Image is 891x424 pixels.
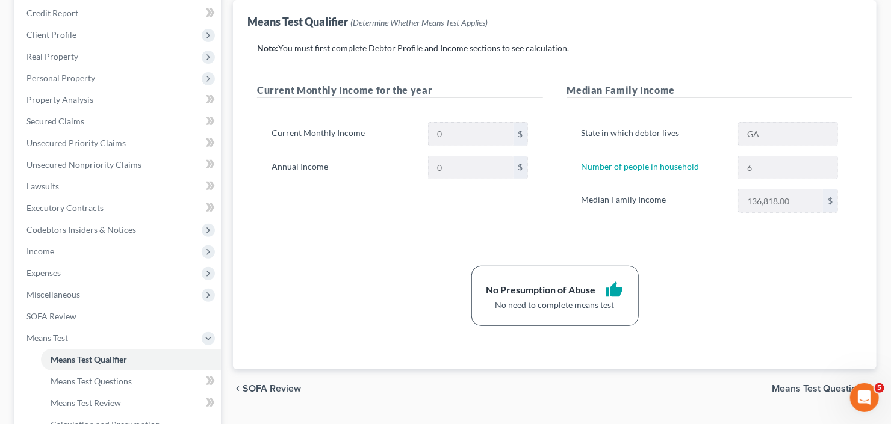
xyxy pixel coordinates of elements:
a: Means Test Review [41,392,221,414]
span: Means Test [26,333,68,343]
p: Active [DATE] [58,15,111,27]
button: chevron_left SOFA Review [233,384,301,393]
span: Property Analysis [26,94,93,105]
a: Secured Claims [17,111,221,132]
div: Means Test Qualifier [247,14,488,29]
div: We’ll continue monitoring this closely and will share updates as soon as more information is avai... [19,245,188,280]
span: Unsecured Priority Claims [26,138,126,148]
div: [PERSON_NAME] • [DATE] [19,296,114,303]
span: Lawsuits [26,181,59,191]
span: Codebtors Insiders & Notices [26,224,136,235]
b: 10 full minutes [81,176,153,186]
iframe: Intercom live chat [850,383,879,412]
div: Our team has been actively rolling out updates to address issues associated with the recent MFA u... [10,7,197,293]
h5: Median Family Income [567,83,853,98]
p: You must first complete Debtor Profile and Income sections to see calculation. [257,42,852,54]
i: chevron_left [233,384,243,393]
div: If you encounter an error when filing, please take the following steps before trying to file again: [19,120,188,156]
h5: Current Monthly Income for the year [257,83,543,98]
div: If these filings are urgent, please file directly with the court. [19,215,188,239]
span: Means Test Questions [51,376,132,386]
span: SOFA Review [243,384,301,393]
img: Profile image for Emma [34,7,54,26]
button: go back [8,5,31,28]
a: Property Analysis [17,89,221,111]
span: Real Property [26,51,78,61]
a: Number of people in household [582,161,700,171]
li: Refresh your browser [28,162,188,173]
input: 0.00 [739,189,823,212]
span: Miscellaneous [26,289,80,300]
input: -- [739,156,837,179]
span: Credit Report [26,8,78,18]
button: Gif picker [57,332,67,342]
a: SOFA Review [17,306,221,327]
strong: Note: [257,43,278,53]
span: Means Test Review [51,398,121,408]
a: Lawsuits [17,176,221,197]
a: Unsecured Priority Claims [17,132,221,154]
span: Means Test Questions [772,384,867,393]
button: Send a message… [206,327,226,346]
span: Client Profile [26,29,76,40]
div: Close [211,5,233,26]
div: $ [514,123,528,146]
span: Expenses [26,268,61,278]
button: Home [188,5,211,28]
span: 5 [875,383,884,393]
div: Emma says… [10,7,231,320]
a: Unsecured Nonpriority Claims [17,154,221,176]
label: Median Family Income [576,189,732,213]
a: Means Test Qualifier [41,349,221,370]
span: Personal Property [26,73,95,83]
textarea: Message… [10,307,231,327]
h1: [PERSON_NAME] [58,6,137,15]
a: Means Test Questions [41,370,221,392]
div: No Presumption of Abuse [486,283,596,297]
a: Credit Report [17,2,221,24]
button: Means Test Questions chevron_right [772,384,877,393]
input: 0.00 [429,123,513,146]
li: Wait at least before attempting again (to allow MFA to reset on the court’s site) [28,176,188,209]
div: $ [823,189,837,212]
span: Means Test Qualifier [51,354,127,364]
button: Upload attachment [19,332,28,342]
span: Executory Contracts [26,203,104,213]
input: 0.00 [429,156,513,179]
span: (Determine Whether Means Test Applies) [350,17,488,28]
button: Start recording [76,332,86,342]
label: Current Monthly Income [265,122,422,146]
i: thumb_up [606,281,624,299]
div: $ [514,156,528,179]
a: Executory Contracts [17,197,221,219]
label: Annual Income [265,156,422,180]
div: Our team has been actively rolling out updates to address issues associated with the recent MFA u... [19,32,188,114]
span: Secured Claims [26,116,84,126]
div: No need to complete means test [486,299,624,311]
input: State [739,123,837,146]
span: Unsecured Nonpriority Claims [26,159,141,170]
span: Income [26,246,54,256]
label: State in which debtor lives [576,122,732,146]
button: Emoji picker [38,332,48,342]
span: SOFA Review [26,311,76,321]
